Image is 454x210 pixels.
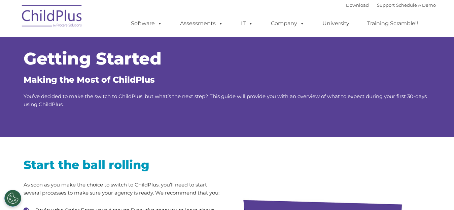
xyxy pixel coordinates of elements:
[24,181,222,197] p: As soon as you make the choice to switch to ChildPlus, you’ll need to start several processes to ...
[124,17,169,30] a: Software
[360,17,425,30] a: Training Scramble!!
[346,2,369,8] a: Download
[234,17,260,30] a: IT
[264,17,311,30] a: Company
[24,75,155,85] span: Making the Most of ChildPlus
[316,17,356,30] a: University
[396,2,436,8] a: Schedule A Demo
[377,2,395,8] a: Support
[24,48,162,69] span: Getting Started
[4,190,21,207] button: Cookies Settings
[173,17,230,30] a: Assessments
[19,0,86,34] img: ChildPlus by Procare Solutions
[346,2,436,8] font: |
[24,157,222,172] h2: Start the ball rolling
[24,93,427,108] span: You’ve decided to make the switch to ChildPlus, but what’s the next step? This guide will provide...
